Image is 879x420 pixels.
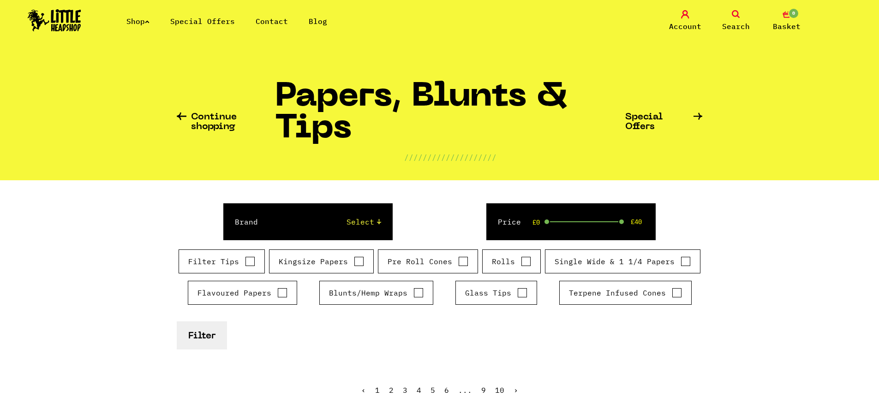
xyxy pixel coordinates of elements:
a: 6 [444,385,449,395]
a: Shop [126,17,149,26]
a: Contact [256,17,288,26]
p: //////////////////// [404,152,496,163]
a: Next » [514,385,518,395]
span: 0 [788,8,799,19]
span: Basket [773,21,801,32]
label: Terpene Infused Cones [569,287,682,298]
a: 2 [389,385,394,395]
h1: Papers, Blunts & Tips [275,82,625,152]
a: Blog [309,17,327,26]
label: Rolls [492,256,531,267]
label: Pre Roll Cones [388,256,468,267]
span: 1 [375,385,380,395]
a: 10 [495,385,504,395]
label: Filter Tips [188,256,255,267]
a: Search [713,10,759,32]
a: Special Offers [170,17,235,26]
a: Continue shopping [177,112,275,132]
label: Flavoured Papers [197,287,287,298]
span: £40 [631,218,642,225]
label: Blunts/Hemp Wraps [329,287,424,298]
label: Brand [235,216,258,227]
a: 0 Basket [764,10,810,32]
label: Glass Tips [465,287,527,298]
img: Little Head Shop Logo [28,9,81,31]
label: Single Wide & 1 1/4 Papers [555,256,691,267]
a: 4 [417,385,421,395]
span: Account [669,21,701,32]
li: « Previous [361,386,366,394]
span: £0 [532,219,540,226]
a: 9 [481,385,486,395]
a: 3 [403,385,407,395]
span: Search [722,21,750,32]
label: Kingsize Papers [279,256,364,267]
a: Special Offers [625,112,703,132]
label: Price [498,216,521,227]
span: ... [458,385,472,395]
button: Filter [177,321,227,349]
a: 5 [431,385,435,395]
span: ‹ [361,385,366,395]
